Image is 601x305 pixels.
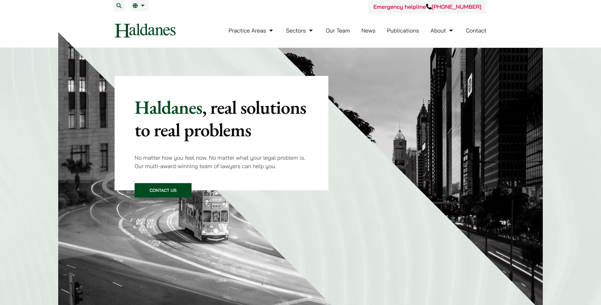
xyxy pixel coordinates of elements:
[115,23,176,37] img: Logo of Haldanes
[326,27,350,34] a: Our Team
[362,27,376,34] a: News
[135,96,308,141] p: Haldanes
[135,153,308,170] p: No matter how you feel now. No matter what your legal problem is. Our multi-award-winning team of...
[373,3,481,10] a: Emergency helpline[PHONE_NUMBER]
[430,27,454,34] a: About
[135,183,192,197] a: Contact Us
[135,95,306,142] mark: , real solutions to real problems
[286,27,314,34] a: Sectors
[387,27,419,34] a: Publications
[229,27,275,34] a: Practice Areas
[133,3,146,8] a: EN
[466,27,486,34] a: Contact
